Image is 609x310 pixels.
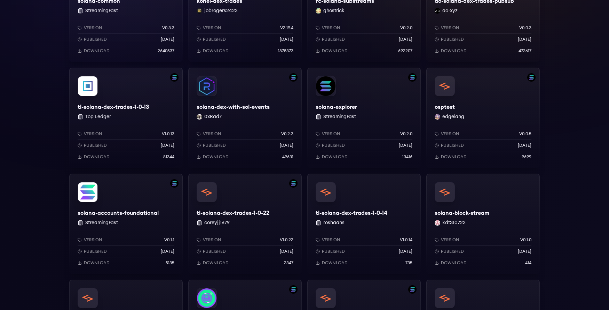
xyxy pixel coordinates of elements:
p: Published [322,249,345,254]
p: 414 [525,260,531,266]
p: v0.1.1 [164,237,174,243]
p: [DATE] [399,143,412,148]
a: Filter by solana networktl-solana-dex-trades-1-0-13tl-solana-dex-trades-1-0-13 Top LedgerVersionv... [69,68,183,168]
p: Published [84,249,107,254]
p: [DATE] [280,37,293,42]
p: [DATE] [280,249,293,254]
p: 81344 [163,154,174,160]
p: 692207 [398,48,412,54]
p: Version [203,237,221,243]
p: [DATE] [280,143,293,148]
p: 9699 [522,154,531,160]
button: ghostrick [323,7,345,14]
button: jobrogers2422 [204,7,238,14]
a: solana-block-streamsolana-block-streamkdt310722 kdt310722Versionv0.1.0Published[DATE]Download414 [426,174,540,274]
p: 1878373 [278,48,293,54]
p: 49631 [282,154,293,160]
p: Download [322,48,348,54]
p: Version [322,25,340,31]
img: Filter by solana network [289,285,298,294]
p: Download [84,154,110,160]
p: Published [322,143,345,148]
p: v0.1.0 [520,237,531,243]
p: v0.0.3 [519,25,531,31]
button: ao-xyz [442,7,458,14]
p: v2.19.4 [280,25,293,31]
p: Published [322,37,345,42]
img: Filter by solana network [408,73,417,82]
p: Download [84,48,110,54]
p: Version [441,131,459,137]
p: v0.0.5 [519,131,531,137]
p: Version [203,131,221,137]
img: Filter by solana network [527,73,536,82]
p: [DATE] [399,37,412,42]
button: kdt310722 [442,219,466,226]
p: Download [441,260,467,266]
p: Version [322,131,340,137]
img: Filter by solana network [289,179,298,188]
p: Download [441,154,467,160]
img: Filter by solana network [408,285,417,294]
p: 5135 [166,260,174,266]
p: 472617 [519,48,531,54]
img: Filter by solana network [289,73,298,82]
button: Top Ledger [85,113,111,120]
button: StreamingFast [85,219,118,226]
p: v0.2.0 [400,25,412,31]
p: [DATE] [399,249,412,254]
a: tl-solana-dex-trades-1-0-14tl-solana-dex-trades-1-0-14 roshaansVersionv1.0.14Published[DATE]Downl... [307,174,421,274]
p: Download [441,48,467,54]
button: edgelang [442,113,464,120]
p: Version [84,131,102,137]
a: Filter by solana networktl-solana-dex-trades-1-0-22tl-solana-dex-trades-1-0-22 coreyjj1679Version... [188,174,302,274]
p: 13416 [402,154,412,160]
p: Download [322,154,348,160]
p: Published [441,249,464,254]
p: Version [441,237,459,243]
p: Published [203,249,226,254]
a: Filter by solana-accounts-mainnet networksolana-accounts-foundationalsolana-accounts-foundational... [69,174,183,274]
p: Download [203,48,229,54]
p: [DATE] [518,143,531,148]
a: Filter by solana networksolana-dex-with-sol-eventssolana-dex-with-sol-events0xRad7 0xRad7Versionv... [188,68,302,168]
p: Published [203,37,226,42]
p: 2640537 [158,48,174,54]
p: [DATE] [161,143,174,148]
p: [DATE] [518,37,531,42]
p: v1.0.14 [400,237,412,243]
img: Filter by solana-accounts-mainnet network [170,179,179,188]
p: Version [84,237,102,243]
button: roshaans [323,219,345,226]
button: coreyjj1679 [204,219,230,226]
p: Version [322,237,340,243]
p: v0.2.3 [281,131,293,137]
img: Filter by solana network [170,73,179,82]
p: v1.0.13 [162,131,174,137]
p: v0.3.3 [162,25,174,31]
p: Download [84,260,110,266]
p: v0.2.0 [400,131,412,137]
p: [DATE] [161,249,174,254]
p: 2347 [284,260,293,266]
p: [DATE] [161,37,174,42]
a: Filter by solana networkosptestosptestedgelang edgelangVersionv0.0.5Published[DATE]Download9699 [426,68,540,168]
p: [DATE] [518,249,531,254]
button: StreamingFast [85,7,118,14]
p: Published [203,143,226,148]
p: Published [441,143,464,148]
p: 735 [405,260,412,266]
p: Download [203,260,229,266]
p: Version [84,25,102,31]
p: Version [203,25,221,31]
p: Published [84,143,107,148]
a: Filter by solana networksolana-explorersolana-explorer StreamingFastVersionv0.2.0Published[DATE]D... [307,68,421,168]
p: Download [203,154,229,160]
button: 0xRad7 [204,113,222,120]
p: Published [84,37,107,42]
button: StreamingFast [323,113,356,120]
p: Published [441,37,464,42]
p: Version [441,25,459,31]
p: Download [322,260,348,266]
p: v1.0.22 [280,237,293,243]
